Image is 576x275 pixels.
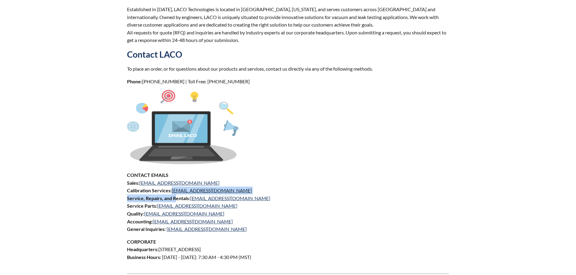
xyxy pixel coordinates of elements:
[127,90,239,164] img: Asset_1.png
[153,219,233,224] a: [EMAIL_ADDRESS][DOMAIN_NAME]
[127,78,142,84] strong: Phone:
[127,49,182,59] strong: Contact LACO
[190,195,270,201] a: [EMAIL_ADDRESS][DOMAIN_NAME]
[127,5,449,44] p: Established in [DATE], LACO Technologies is located in [GEOGRAPHIC_DATA], [US_STATE], and serves ...
[139,180,220,186] a: [EMAIL_ADDRESS][DOMAIN_NAME]
[127,239,156,245] strong: CORPORATE
[127,195,190,201] strong: Service, Repairs, and Rentals:
[127,172,168,178] strong: CONTACT EMAILS
[127,180,139,186] strong: Sales:
[127,238,449,269] p: [STREET_ADDRESS] [DATE] - [DATE]: 7:30 AM - 4:30 PM (MST)
[127,226,166,232] strong: General Inquiries:
[167,226,247,232] a: [EMAIL_ADDRESS][DOMAIN_NAME]
[172,187,252,193] a: [EMAIL_ADDRESS][DOMAIN_NAME]
[127,203,157,209] strong: Service Parts:
[127,211,144,216] strong: Quality:
[127,254,161,260] strong: Business Hours:
[157,203,237,209] a: [EMAIL_ADDRESS][DOMAIN_NAME]
[127,78,449,85] p: [PHONE_NUMBER] | Toll Free: [PHONE_NUMBER]
[127,65,449,73] p: To place an order, or for questions about our products and services, contact us directly via any ...
[144,211,224,216] a: [EMAIL_ADDRESS][DOMAIN_NAME]
[127,219,153,224] strong: Accounting:
[127,187,172,193] strong: Calibration Services:
[127,246,158,252] strong: Headquarters:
